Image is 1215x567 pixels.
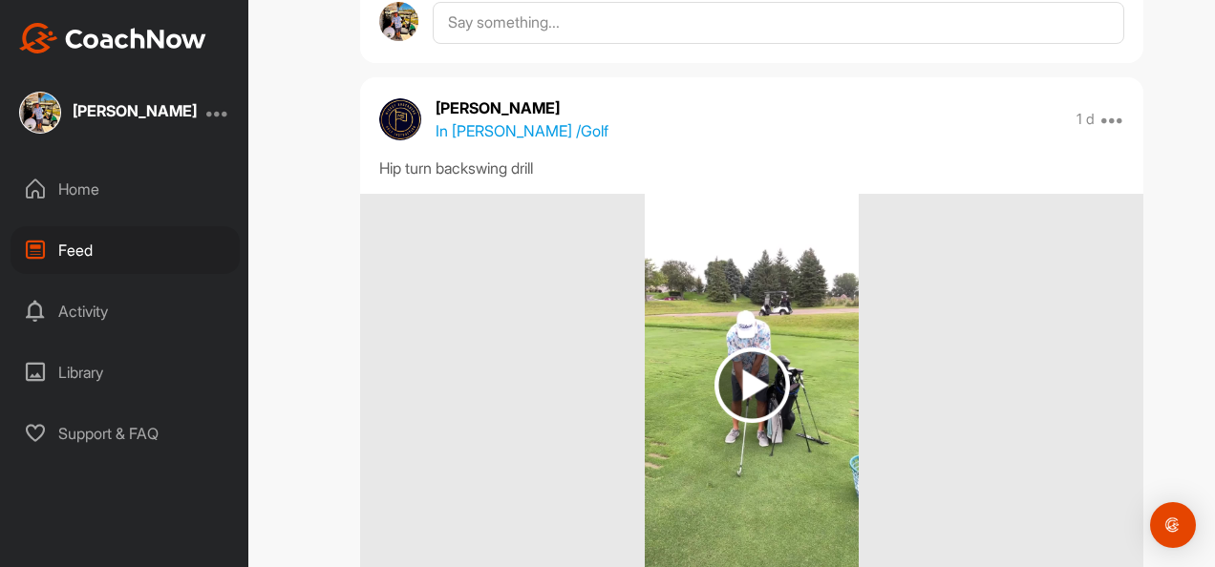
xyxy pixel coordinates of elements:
[379,157,1124,179] div: Hip turn backswing drill
[11,409,240,457] div: Support & FAQ
[379,98,421,140] img: avatar
[11,165,240,213] div: Home
[73,103,197,118] div: [PERSON_NAME]
[1150,502,1196,548] div: Open Intercom Messenger
[11,287,240,335] div: Activity
[436,96,608,119] p: [PERSON_NAME]
[1076,110,1095,129] p: 1 d
[19,23,206,53] img: CoachNow
[11,348,240,396] div: Library
[11,226,240,274] div: Feed
[379,2,418,41] img: avatar
[714,347,790,423] img: play
[19,92,61,134] img: square_91b15382773901b2cc371aa7850fe56d.jpg
[436,119,608,142] p: In [PERSON_NAME] / Golf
